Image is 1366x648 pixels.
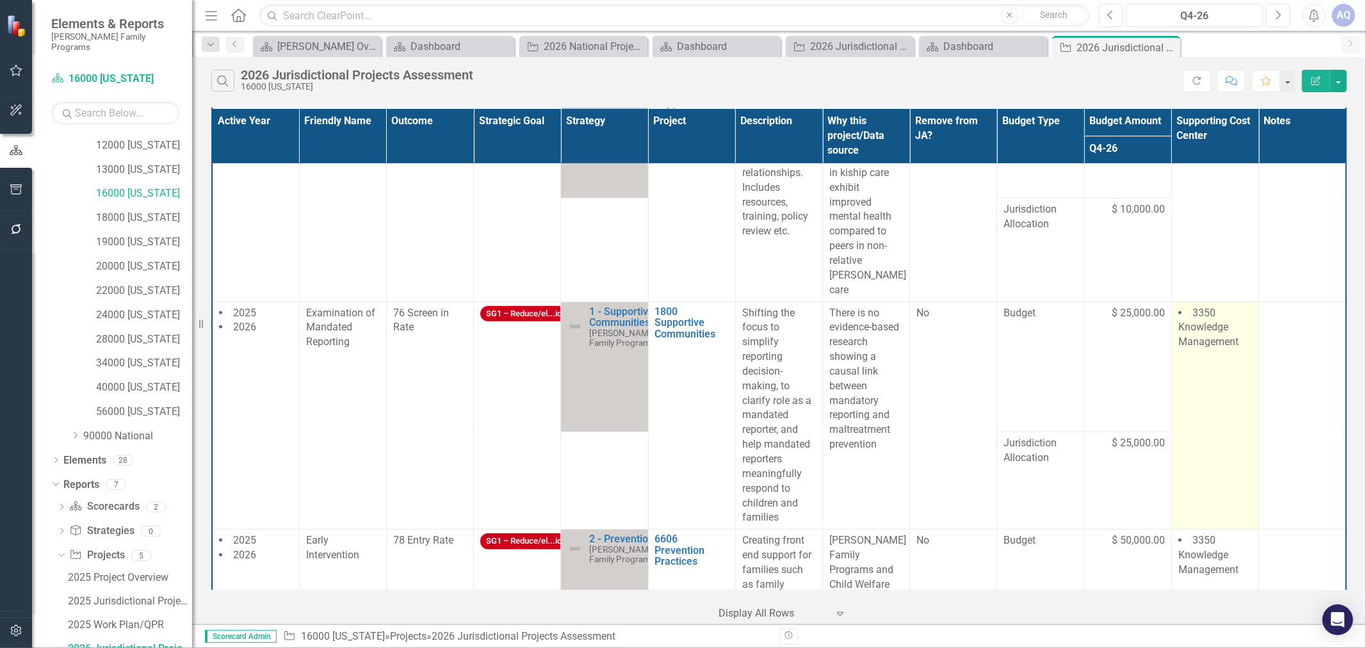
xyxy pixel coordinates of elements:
a: 1800 Supportive Communities [655,306,729,340]
td: Double-Click to Edit [823,60,910,302]
div: Dashboard [411,38,511,54]
span: 2026 [233,321,256,333]
td: Double-Click to Edit Right Click for Context Menu [561,302,648,432]
td: Double-Click to Edit [997,302,1084,432]
input: Search ClearPoint... [259,4,1089,27]
span: $ 25,000.00 [1112,436,1165,451]
td: Double-Click to Edit [386,302,473,530]
span: 3350 Knowledge Management [1178,307,1239,348]
div: 2025 Work Plan/QPR [68,619,192,631]
span: [PERSON_NAME] Family Programs [589,544,656,564]
span: Budget [1004,306,1077,321]
td: Double-Click to Edit [997,198,1084,302]
span: $ 25,000.00 [1112,306,1165,321]
div: 28 [113,455,133,466]
a: 2025 Jurisdictional Projects Assessment [65,591,192,612]
a: 34000 [US_STATE] [96,356,192,371]
p: Creating front end support for families such as family finding and CarePortal [742,533,816,621]
a: 19000 [US_STATE] [96,235,192,250]
td: Double-Click to Edit [910,60,997,302]
span: 3350 Knowledge Management [1178,534,1239,576]
a: 13000 [US_STATE] [96,163,192,177]
a: 6606 Prevention Practices [655,533,729,567]
a: 22000 [US_STATE] [96,284,192,298]
td: Double-Click to Edit [474,302,561,530]
a: 16000 [US_STATE] [301,630,385,642]
span: $ 10,000.00 [1112,202,1165,217]
div: » » [283,629,770,644]
td: Double-Click to Edit [386,60,473,302]
div: 2026 Jurisdictional Projects Assessment [241,68,473,82]
div: 2025 Jurisdictional Projects Assessment [68,595,192,607]
div: 2 [146,501,167,512]
span: 2026 [233,549,256,561]
span: Jurisdiction Allocation [1004,436,1077,466]
div: Q4-26 [1131,8,1258,24]
a: 16000 [US_STATE] [96,186,192,201]
td: Double-Click to Edit [735,302,822,530]
div: AQ [1332,4,1355,27]
div: 2026 National Projects Assessment [544,38,644,54]
div: [PERSON_NAME] Overview [277,38,378,54]
div: Open Intercom Messenger [1322,604,1353,635]
span: Search [1040,10,1068,20]
img: Not Defined [567,319,583,334]
img: Not Defined [567,541,583,556]
td: Double-Click to Edit [299,60,386,302]
a: 2026 National Projects Assessment [523,38,644,54]
span: Elements & Reports [51,16,179,31]
div: Dashboard [677,38,777,54]
a: Elements [63,453,106,468]
div: 2026 Jurisdictional Projects Assessment [1077,40,1177,56]
span: Scorecard Admin [205,630,277,643]
span: 78 Entry Rate [393,534,453,546]
a: 2025 Work Plan/QPR [65,615,192,635]
a: 90000 National [83,429,192,444]
span: SG1 – Reduce/el...ion [480,533,572,549]
td: Double-Click to Edit Right Click for Context Menu [561,530,648,624]
p: Kin placements leads to fewer placement moves, better stability, decreased re-entry. Children in ... [829,63,903,298]
span: No [916,307,929,319]
span: 2025 [233,307,256,319]
span: Examination of Mandated Reporting [306,307,375,348]
span: 2025 [233,534,256,546]
a: Reports [63,478,99,492]
a: 28000 [US_STATE] [96,332,192,347]
span: Early Intervention [306,534,359,561]
div: 2026 Jurisdictional Projects Assessment [810,38,911,54]
span: Budget [1004,533,1077,548]
td: Double-Click to Edit [1084,530,1171,624]
button: Q4-26 [1126,4,1263,27]
a: Scorecards [69,499,139,514]
span: 76 Screen in Rate [393,307,449,334]
a: Projects [69,548,124,563]
td: Double-Click to Edit [910,302,997,530]
td: Double-Click to Edit [1084,432,1171,530]
td: Double-Click to Edit [997,432,1084,530]
span: No [916,534,929,546]
img: ClearPoint Strategy [6,13,30,38]
p: Shifting the focus to simplify reporting decision-making, to clarify role as a mandated reporter,... [742,306,816,526]
a: Dashboard [656,38,777,54]
td: Double-Click to Edit [997,530,1084,624]
td: Double-Click to Edit [474,60,561,302]
td: Double-Click to Edit [823,302,910,530]
td: Double-Click to Edit Right Click for Context Menu [648,60,735,302]
span: Jurisdiction Allocation [1004,202,1077,232]
td: Double-Click to Edit [1171,302,1258,530]
span: $ 50,000.00 [1112,533,1165,548]
a: 16000 [US_STATE] [51,72,179,86]
a: Dashboard [922,38,1044,54]
a: 1 - Supportive Communities [589,306,656,328]
div: 16000 [US_STATE] [241,82,473,92]
div: 2026 Jurisdictional Projects Assessment [432,630,615,642]
td: Double-Click to Edit [1084,198,1171,302]
p: There is no evidence-based research showing a causal link between mandatory reporting and maltrea... [829,306,903,452]
a: Projects [390,630,427,642]
a: 2025 Project Overview [65,567,192,588]
a: 20000 [US_STATE] [96,259,192,274]
td: Double-Click to Edit [1084,302,1171,432]
td: Double-Click to Edit [1259,302,1346,530]
a: 2026 Jurisdictional Projects Assessment [789,38,911,54]
td: Double-Click to Edit [299,302,386,530]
